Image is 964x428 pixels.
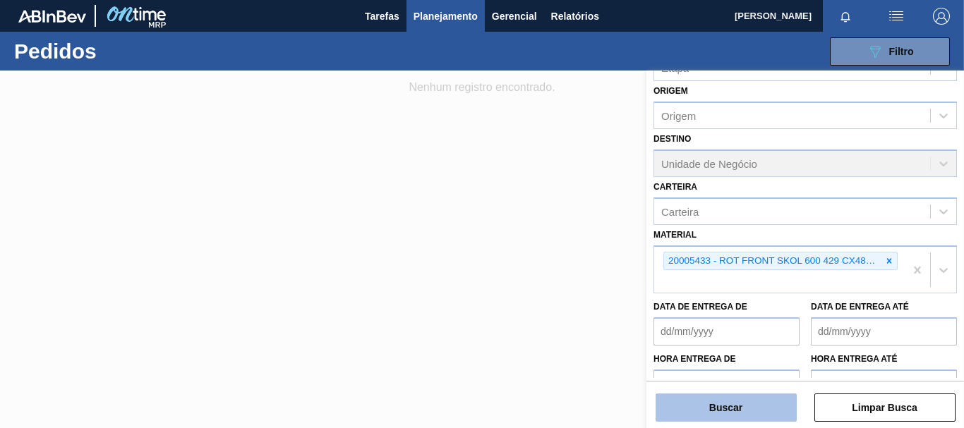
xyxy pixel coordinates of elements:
label: Material [653,230,697,240]
label: Data de Entrega de [653,302,747,312]
button: Notificações [823,6,868,26]
div: 20005433 - ROT FRONT SKOL 600 429 CX48MIL [664,252,881,270]
input: dd/mm/yyyy [811,317,957,346]
img: TNhmsLtSVTkK8tSr43FrP2fwEKptu5GPRR3wAAAABJRU5ErkJggg== [18,10,86,23]
label: Carteira [653,182,697,192]
span: Tarefas [365,8,399,25]
label: Data de Entrega até [811,302,909,312]
div: Origem [661,110,696,122]
label: Origem [653,86,688,96]
img: userActions [888,8,905,25]
label: Hora entrega até [811,349,957,369]
span: Planejamento [414,8,478,25]
h1: Pedidos [14,43,212,59]
button: Filtro [830,37,950,66]
input: dd/mm/yyyy [653,317,800,346]
label: Destino [653,134,691,144]
span: Relatórios [551,8,599,25]
div: Carteira [661,205,699,217]
label: Hora entrega de [653,349,800,369]
img: Logout [933,8,950,25]
span: Gerencial [492,8,537,25]
span: Filtro [889,46,914,57]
